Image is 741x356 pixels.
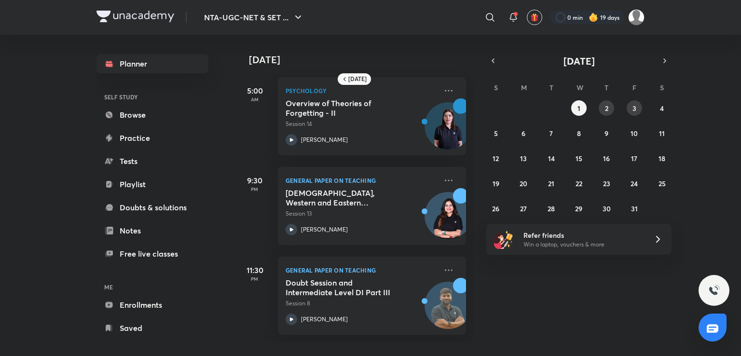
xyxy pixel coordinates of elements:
[603,179,610,188] abbr: October 23, 2025
[544,125,559,141] button: October 7, 2025
[286,264,437,276] p: General Paper on Teaching
[571,201,587,216] button: October 29, 2025
[488,151,504,166] button: October 12, 2025
[96,105,208,124] a: Browse
[301,136,348,144] p: [PERSON_NAME]
[235,96,274,102] p: AM
[96,151,208,171] a: Tests
[96,89,208,105] h6: SELF STUDY
[523,230,642,240] h6: Refer friends
[576,179,582,188] abbr: October 22, 2025
[654,176,670,191] button: October 25, 2025
[96,175,208,194] a: Playlist
[198,8,310,27] button: NTA-UGC-NET & SET ...
[631,204,638,213] abbr: October 31, 2025
[577,129,581,138] abbr: October 8, 2025
[348,75,367,83] h6: [DATE]
[549,129,553,138] abbr: October 7, 2025
[301,315,348,324] p: [PERSON_NAME]
[654,100,670,116] button: October 4, 2025
[516,201,531,216] button: October 27, 2025
[571,125,587,141] button: October 8, 2025
[627,201,642,216] button: October 31, 2025
[249,54,476,66] h4: [DATE]
[488,201,504,216] button: October 26, 2025
[632,83,636,92] abbr: Friday
[425,287,471,333] img: Avatar
[425,197,471,244] img: Avatar
[576,83,583,92] abbr: Wednesday
[627,125,642,141] button: October 10, 2025
[571,151,587,166] button: October 15, 2025
[604,129,608,138] abbr: October 9, 2025
[96,198,208,217] a: Doubts & solutions
[631,179,638,188] abbr: October 24, 2025
[96,54,208,73] a: Planner
[493,154,499,163] abbr: October 12, 2025
[544,151,559,166] button: October 14, 2025
[603,204,611,213] abbr: October 30, 2025
[235,186,274,192] p: PM
[576,154,582,163] abbr: October 15, 2025
[544,201,559,216] button: October 28, 2025
[604,83,608,92] abbr: Thursday
[577,104,580,113] abbr: October 1, 2025
[660,104,664,113] abbr: October 4, 2025
[659,154,665,163] abbr: October 18, 2025
[500,54,658,68] button: [DATE]
[516,176,531,191] button: October 20, 2025
[520,154,527,163] abbr: October 13, 2025
[286,175,437,186] p: General Paper on Teaching
[563,55,595,68] span: [DATE]
[96,221,208,240] a: Notes
[425,108,471,154] img: Avatar
[659,179,666,188] abbr: October 25, 2025
[571,176,587,191] button: October 22, 2025
[235,85,274,96] h5: 5:00
[516,151,531,166] button: October 13, 2025
[96,279,208,295] h6: ME
[548,154,555,163] abbr: October 14, 2025
[523,240,642,249] p: Win a laptop, vouchers & more
[286,85,437,96] p: Psychology
[96,11,174,25] a: Company Logo
[527,10,542,25] button: avatar
[492,204,499,213] abbr: October 26, 2025
[286,188,406,207] h5: Buddhist, Western and Eastern Communication
[96,318,208,338] a: Saved
[521,129,525,138] abbr: October 6, 2025
[627,151,642,166] button: October 17, 2025
[286,209,437,218] p: Session 13
[493,179,499,188] abbr: October 19, 2025
[96,244,208,263] a: Free live classes
[654,151,670,166] button: October 18, 2025
[494,83,498,92] abbr: Sunday
[301,225,348,234] p: [PERSON_NAME]
[544,176,559,191] button: October 21, 2025
[599,176,614,191] button: October 23, 2025
[520,179,527,188] abbr: October 20, 2025
[286,299,437,308] p: Session 8
[632,104,636,113] abbr: October 3, 2025
[286,98,406,118] h5: Overview of Theories of Forgetting - II
[96,128,208,148] a: Practice
[96,295,208,315] a: Enrollments
[631,154,637,163] abbr: October 17, 2025
[708,285,720,296] img: ttu
[605,104,608,113] abbr: October 2, 2025
[603,154,610,163] abbr: October 16, 2025
[235,276,274,282] p: PM
[235,175,274,186] h5: 9:30
[631,129,638,138] abbr: October 10, 2025
[494,230,513,249] img: referral
[627,176,642,191] button: October 24, 2025
[530,13,539,22] img: avatar
[548,204,555,213] abbr: October 28, 2025
[235,264,274,276] h5: 11:30
[488,125,504,141] button: October 5, 2025
[575,204,582,213] abbr: October 29, 2025
[571,100,587,116] button: October 1, 2025
[286,120,437,128] p: Session 14
[660,83,664,92] abbr: Saturday
[488,176,504,191] button: October 19, 2025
